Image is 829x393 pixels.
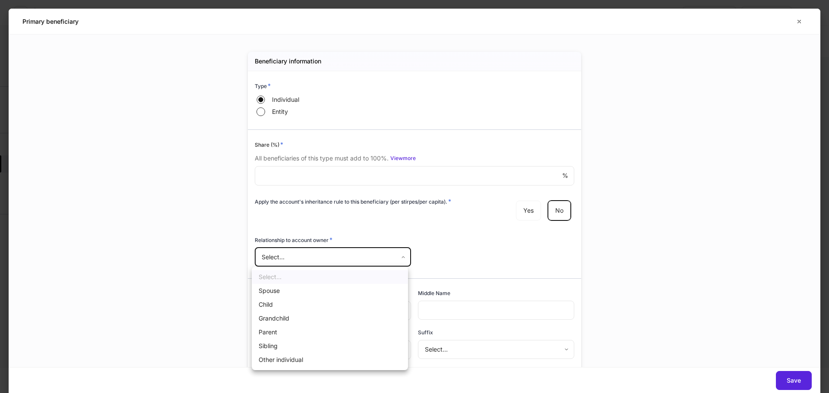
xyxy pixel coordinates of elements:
li: Child [252,298,408,311]
li: Grandchild [252,311,408,325]
li: Parent [252,325,408,339]
li: Other individual [252,353,408,367]
li: Sibling [252,339,408,353]
li: Spouse [252,284,408,298]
